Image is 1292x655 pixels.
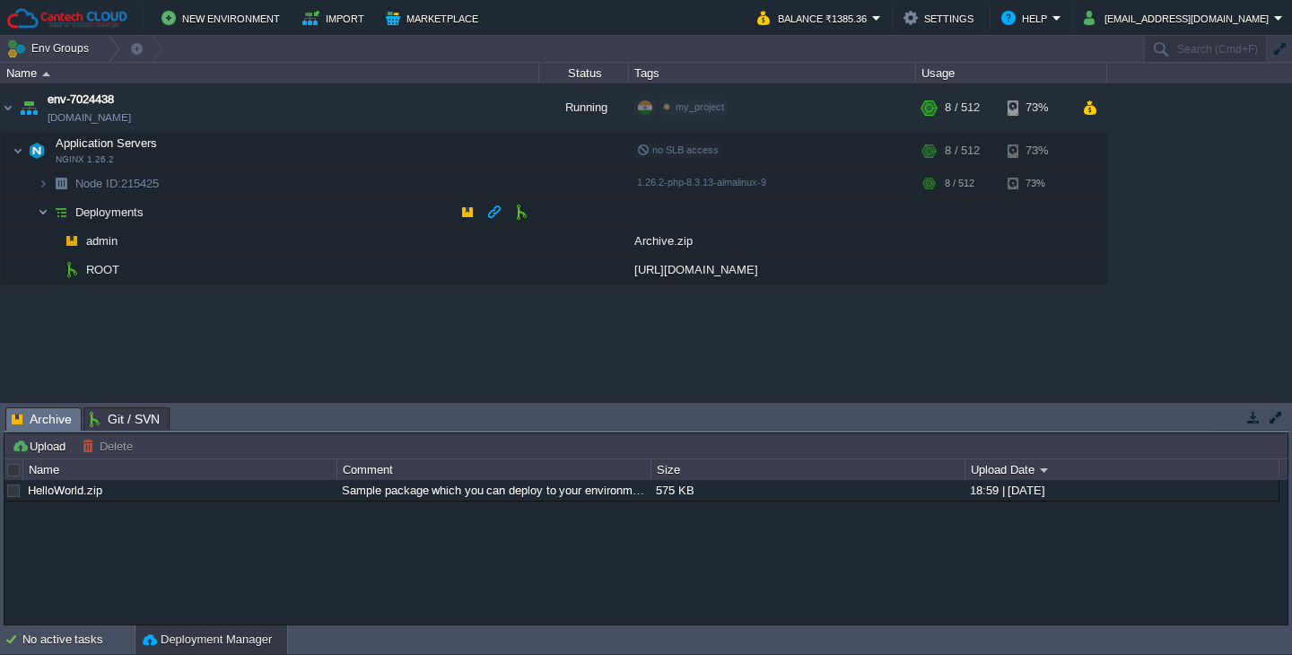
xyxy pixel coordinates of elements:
div: Size [652,459,965,480]
a: Application ServersNGINX 1.26.2 [54,136,160,150]
img: AMDAwAAAACH5BAEAAAAALAAAAAABAAEAAAICRAEAOw== [59,227,84,255]
a: Node ID:215425 [74,176,161,191]
div: 73% [1008,83,1066,132]
button: [EMAIL_ADDRESS][DOMAIN_NAME] [1084,7,1274,29]
img: AMDAwAAAACH5BAEAAAAALAAAAAABAAEAAAICRAEAOw== [42,72,50,76]
button: Import [302,7,370,29]
span: no SLB access [637,144,719,155]
img: AMDAwAAAACH5BAEAAAAALAAAAAABAAEAAAICRAEAOw== [1,83,15,132]
div: Running [539,83,629,132]
div: Comment [338,459,650,480]
span: Node ID: [75,177,121,190]
div: 8 / 512 [945,83,980,132]
div: Archive.zip [629,227,916,255]
div: 8 / 512 [945,170,974,197]
span: 1.26.2-php-8.3.13-almalinux-9 [637,177,766,188]
div: Status [540,63,628,83]
img: Cantech Cloud [6,7,128,30]
a: ROOT [84,262,122,277]
span: Git / SVN [90,408,160,430]
img: AMDAwAAAACH5BAEAAAAALAAAAAABAAEAAAICRAEAOw== [48,256,59,284]
img: AMDAwAAAACH5BAEAAAAALAAAAAABAAEAAAICRAEAOw== [48,227,59,255]
a: Deployments [74,205,146,220]
div: [URL][DOMAIN_NAME] [629,256,916,284]
img: AMDAwAAAACH5BAEAAAAALAAAAAABAAEAAAICRAEAOw== [24,133,49,169]
div: Usage [917,63,1106,83]
div: Name [2,63,538,83]
span: Archive [12,408,72,431]
span: 215425 [74,176,161,191]
button: New Environment [161,7,285,29]
div: 73% [1008,133,1066,169]
img: AMDAwAAAACH5BAEAAAAALAAAAAABAAEAAAICRAEAOw== [59,256,84,284]
a: admin [84,233,120,249]
img: AMDAwAAAACH5BAEAAAAALAAAAAABAAEAAAICRAEAOw== [38,198,48,226]
button: Env Groups [6,36,95,61]
img: AMDAwAAAACH5BAEAAAAALAAAAAABAAEAAAICRAEAOw== [48,170,74,197]
a: env-7024438 [48,91,114,109]
a: HelloWorld.zip [28,484,102,497]
a: [DOMAIN_NAME] [48,109,131,127]
div: Sample package which you can deploy to your environment. Feel free to delete and upload a package... [337,480,650,501]
img: AMDAwAAAACH5BAEAAAAALAAAAAABAAEAAAICRAEAOw== [48,198,74,226]
button: Delete [82,438,138,454]
div: Tags [630,63,915,83]
img: AMDAwAAAACH5BAEAAAAALAAAAAABAAEAAAICRAEAOw== [16,83,41,132]
div: Name [24,459,336,480]
img: AMDAwAAAACH5BAEAAAAALAAAAAABAAEAAAICRAEAOw== [38,170,48,197]
div: 575 KB [651,480,964,501]
img: AMDAwAAAACH5BAEAAAAALAAAAAABAAEAAAICRAEAOw== [13,133,23,169]
div: 8 / 512 [945,133,980,169]
span: NGINX 1.26.2 [56,154,114,165]
button: Settings [904,7,979,29]
button: Deployment Manager [143,631,272,649]
div: 18:59 | [DATE] [965,480,1278,501]
span: my_project [676,101,724,112]
div: Upload Date [966,459,1279,480]
button: Balance ₹1385.36 [757,7,872,29]
button: Upload [12,438,71,454]
button: Help [1001,7,1052,29]
button: Marketplace [386,7,484,29]
div: No active tasks [22,625,135,654]
span: Application Servers [54,135,160,151]
div: 73% [1008,170,1066,197]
